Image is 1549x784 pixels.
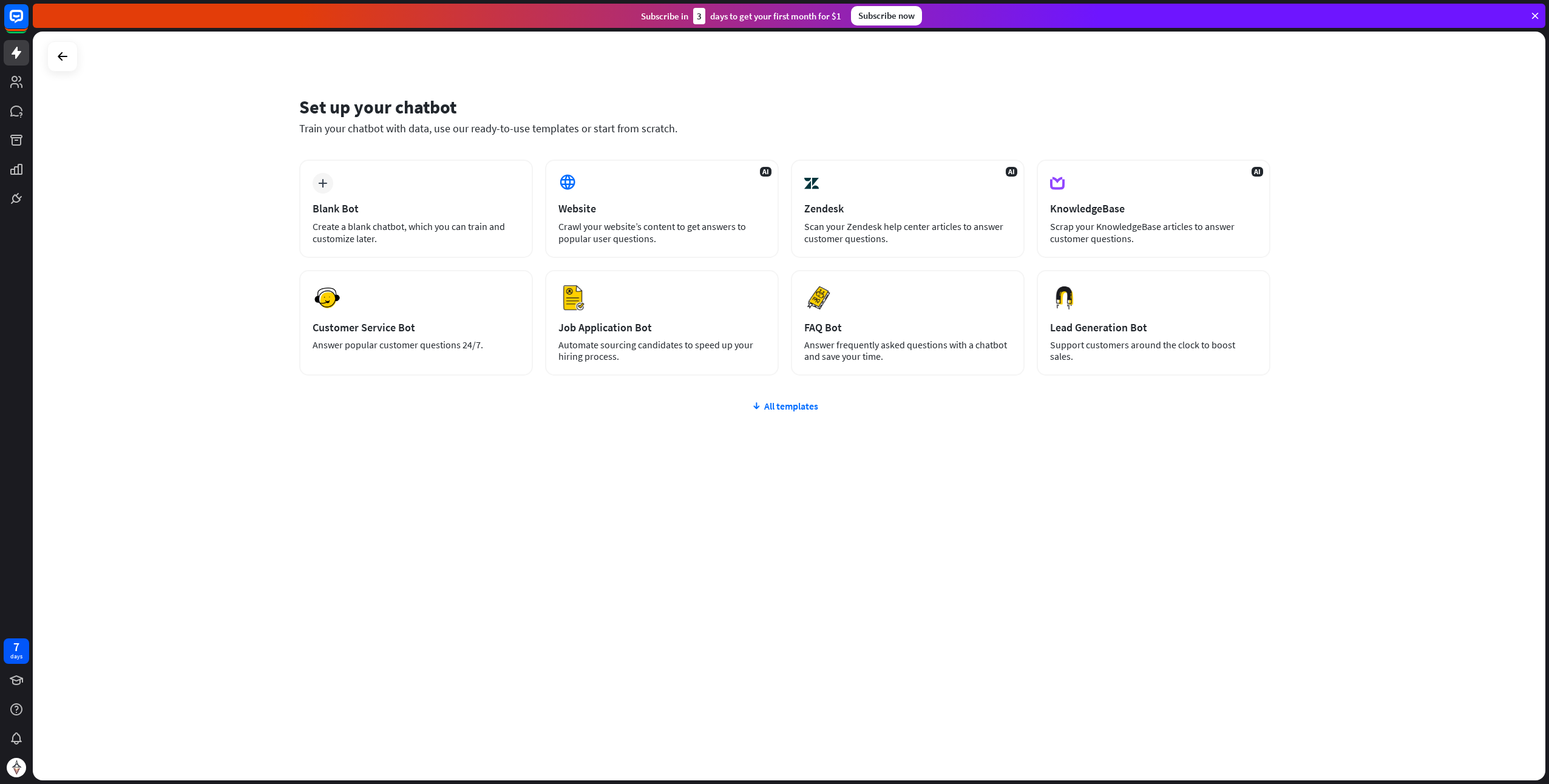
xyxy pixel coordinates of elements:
div: 3 [693,8,705,24]
a: 7 days [4,638,29,664]
div: days [10,652,22,661]
div: Subscribe in days to get your first month for $1 [641,8,841,24]
div: 7 [13,641,19,652]
div: Subscribe now [851,6,922,25]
